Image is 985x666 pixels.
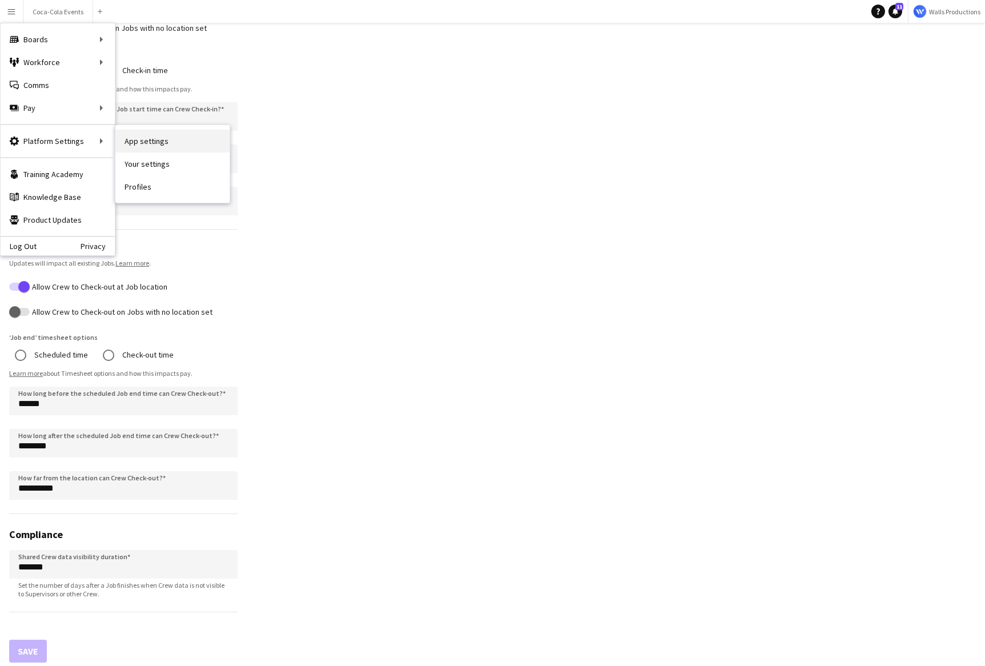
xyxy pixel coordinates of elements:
[120,346,174,364] label: Check-out time
[1,130,115,153] div: Platform Settings
[9,333,98,342] label: ‘Job end’ timesheet options
[1,74,115,97] a: Comms
[30,23,207,32] label: Allow Crew to Check-in on Jobs with no location set
[115,175,230,198] a: Profiles
[9,369,43,378] a: Learn more
[1,208,115,231] a: Product Updates
[888,5,902,18] a: 11
[913,5,927,18] img: Logo
[9,243,238,256] h3: Check-Out Settings
[115,153,230,175] a: Your settings
[9,85,238,93] div: about Timesheet options and how this impacts pay.
[9,581,238,598] span: Set the number of days after a Job finishes when Crew data is not visible to Supervisors or other...
[9,259,238,267] div: Updates will impact all existing Jobs. .
[1,186,115,208] a: Knowledge Base
[30,307,213,316] label: Allow Crew to Check-out on Jobs with no location set
[1,97,115,119] div: Pay
[115,259,149,267] a: Learn more
[895,3,903,10] span: 11
[32,346,88,364] label: Scheduled time
[30,282,167,291] label: Allow Crew to Check-out at Job location
[1,28,115,51] div: Boards
[23,1,93,23] button: Coca-Cola Events
[1,51,115,74] div: Workforce
[9,369,238,378] div: about Timesheet options and how this impacts pay.
[929,7,980,16] span: Walls Productions
[115,130,230,153] a: App settings
[1,163,115,186] a: Training Academy
[9,528,238,541] h3: Compliance
[1,242,37,251] a: Log Out
[81,242,115,251] a: Privacy
[120,62,168,79] label: Check-in time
